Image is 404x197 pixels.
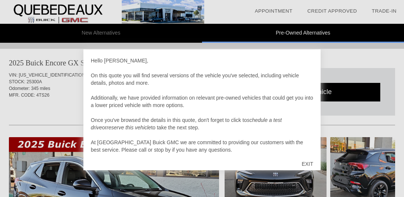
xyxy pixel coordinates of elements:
[91,57,313,154] div: Hello [PERSON_NAME], On this quote you will find several versions of the vehicle you've selected,...
[255,8,292,14] a: Appointment
[91,117,282,130] em: schedule a test drive
[107,125,151,130] em: reserve this vehicle
[294,153,321,175] div: EXIT
[372,8,397,14] a: Trade-In
[307,8,357,14] a: Credit Approved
